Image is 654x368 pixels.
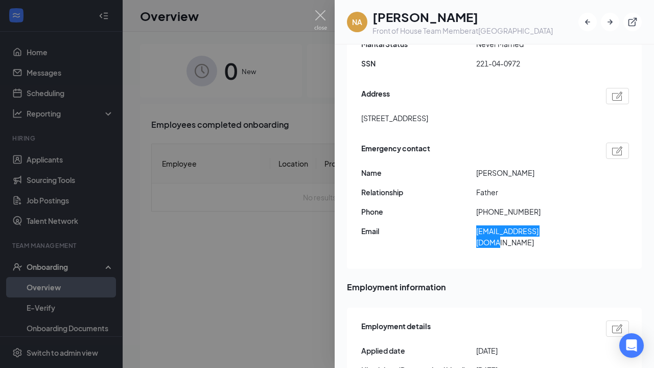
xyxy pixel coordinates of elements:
[476,225,591,248] span: [EMAIL_ADDRESS][DOMAIN_NAME]
[361,143,430,159] span: Emergency contact
[361,187,476,198] span: Relationship
[476,345,591,356] span: [DATE]
[372,8,553,26] h1: [PERSON_NAME]
[361,58,476,69] span: SSN
[361,167,476,178] span: Name
[361,112,428,124] span: [STREET_ADDRESS]
[605,17,615,27] svg: ArrowRight
[476,167,591,178] span: [PERSON_NAME]
[361,88,390,104] span: Address
[627,17,638,27] svg: ExternalLink
[476,187,591,198] span: Father
[361,206,476,217] span: Phone
[601,13,619,31] button: ArrowRight
[361,38,476,50] span: Marital Status
[623,13,642,31] button: ExternalLink
[352,17,362,27] div: NA
[476,58,591,69] span: 221-04-0972
[372,26,553,36] div: Front of House Team Member at [GEOGRAPHIC_DATA]
[361,225,476,237] span: Email
[347,281,642,293] span: Employment information
[476,38,591,50] span: Never Married
[361,345,476,356] span: Applied date
[619,333,644,358] div: Open Intercom Messenger
[476,206,591,217] span: [PHONE_NUMBER]
[361,320,431,337] span: Employment details
[582,17,593,27] svg: ArrowLeftNew
[578,13,597,31] button: ArrowLeftNew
